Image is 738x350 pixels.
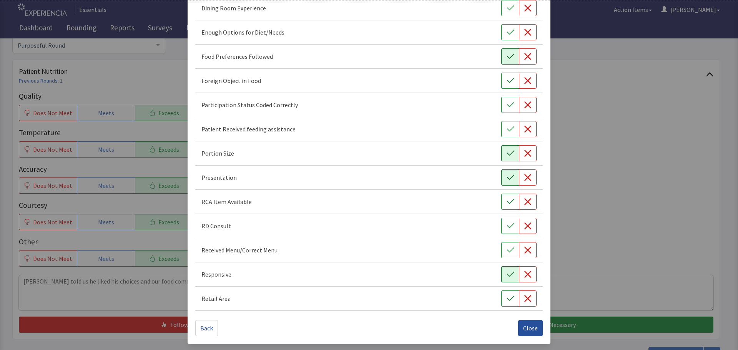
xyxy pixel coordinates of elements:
[518,320,543,336] button: Close
[201,149,234,158] p: Portion Size
[201,221,231,231] p: RD Consult
[201,270,231,279] p: Responsive
[523,323,538,333] span: Close
[200,323,213,333] span: Back
[201,3,266,13] p: Dining Room Experience
[201,294,231,303] p: Retail Area
[201,28,284,37] p: Enough Options for Diet/Needs
[201,124,296,134] p: Patient Received feeding assistance
[201,100,298,109] p: Participation Status Coded Correctly
[201,173,237,182] p: Presentation
[201,197,252,206] p: RCA Item Available
[201,76,261,85] p: Foreign Object in Food
[195,320,218,336] button: Back
[201,52,273,61] p: Food Preferences Followed
[201,245,278,255] p: Received Menu/Correct Menu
